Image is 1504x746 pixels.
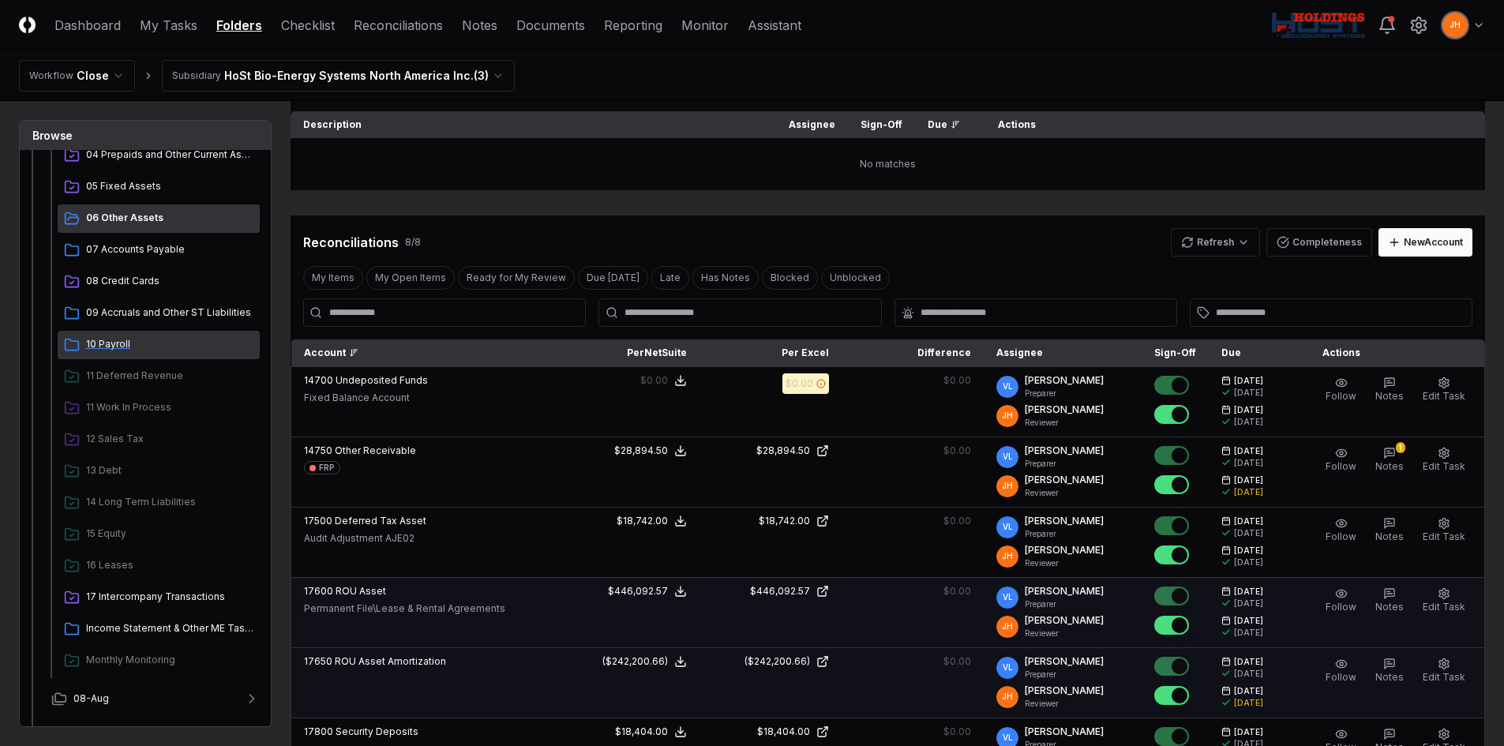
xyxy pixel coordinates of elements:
a: Folders [216,16,262,35]
span: VL [1003,521,1013,533]
div: $0.00 [943,514,971,528]
span: 11 Deferred Revenue [86,369,253,383]
span: [DATE] [1234,656,1263,668]
span: 17500 [304,515,332,527]
button: Unblocked [821,266,890,290]
a: 16 Leases [58,552,260,580]
a: 17 Intercompany Transactions [58,583,260,612]
button: Mark complete [1154,657,1189,676]
button: Blocked [762,266,818,290]
div: Due [928,118,960,132]
a: 07 Accounts Payable [58,236,260,264]
p: [PERSON_NAME] [1025,584,1104,598]
button: Mark complete [1154,405,1189,424]
span: 11 Work In Process [86,400,253,414]
p: [PERSON_NAME] [1025,473,1104,487]
span: Edit Task [1423,530,1465,542]
a: $18,742.00 [712,514,829,528]
button: Refresh [1171,228,1260,257]
span: [DATE] [1234,685,1263,697]
div: [DATE] [1234,557,1263,568]
span: 07 Accounts Payable [86,242,253,257]
button: 1Notes [1372,444,1407,477]
span: VL [1003,451,1013,463]
button: Notes [1372,373,1407,407]
span: 08 Credit Cards [86,274,253,288]
a: 08 Credit Cards [58,268,260,296]
span: VL [1003,732,1013,744]
div: [DATE] [1234,486,1263,498]
div: [DATE] [1234,697,1263,709]
span: Follow [1326,390,1356,402]
div: $0.00 [786,377,813,391]
span: Notes [1375,460,1404,472]
button: NewAccount [1378,228,1472,257]
span: [DATE] [1234,404,1263,416]
a: Income Statement & Other ME Tasks [58,615,260,643]
span: VL [1003,662,1013,673]
th: Per Excel [699,339,842,367]
div: $18,742.00 [617,514,668,528]
p: Fixed Balance Account [304,391,428,405]
button: Mark complete [1154,446,1189,465]
span: JH [1002,410,1013,422]
span: Edit Task [1423,601,1465,613]
p: Permanent File\Lease & Rental Agreements [304,602,505,616]
div: $0.00 [943,654,971,669]
p: Audit Adjustment AJE02 [304,531,426,545]
span: Security Deposits [336,725,418,737]
a: My Tasks [140,16,197,35]
p: Reviewer [1025,557,1104,569]
p: [PERSON_NAME] [1025,514,1104,528]
h3: Browse [20,121,271,150]
button: $28,894.50 [614,444,687,458]
button: Notes [1372,654,1407,688]
div: $446,092.57 [750,584,810,598]
span: 16 Leases [86,558,253,572]
button: Mark complete [1154,686,1189,705]
p: Preparer [1025,598,1104,610]
a: $28,894.50 [712,444,829,458]
a: ($242,200.66) [712,654,829,669]
a: Notes [462,16,497,35]
button: Completeness [1266,228,1372,257]
a: Assistant [748,16,801,35]
span: 12 Sales Tax [86,432,253,446]
div: Workflow [29,69,73,83]
a: 04 Prepaids and Other Current Assets [58,141,260,170]
div: FRP [319,462,335,474]
span: 05 Fixed Assets [86,179,253,193]
button: $18,404.00 [615,725,687,739]
span: 06 Other Assets [86,211,253,225]
span: 08-Aug [73,692,109,706]
img: Logo [19,17,36,33]
button: Follow [1322,514,1360,547]
td: No matches [291,138,1485,190]
div: [DATE] [1234,457,1263,469]
span: JH [1450,19,1461,31]
img: Host NA Holdings logo [1272,13,1366,38]
a: 10 Payroll [58,331,260,359]
span: Edit Task [1423,390,1465,402]
a: Monitor [681,16,729,35]
button: Mark complete [1154,587,1189,605]
span: VL [1003,591,1013,603]
span: 14750 [304,444,332,456]
button: Mark complete [1154,376,1189,395]
div: New Account [1404,235,1463,249]
div: $0.00 [943,725,971,739]
div: Due [1221,346,1285,360]
span: Notes [1375,530,1404,542]
a: 14 Long Term Liabilities [58,489,260,517]
span: Other Receivable [335,444,416,456]
div: Actions [985,118,1472,132]
div: Subsidiary [172,69,221,83]
div: [DATE] [1234,416,1263,428]
span: 09 Accruals and Other ST Liabilities [86,306,253,320]
span: Notes [1375,390,1404,402]
a: 11 Deferred Revenue [58,362,260,391]
a: 05 Fixed Assets [58,173,260,201]
a: Reporting [604,16,662,35]
span: Edit Task [1423,671,1465,683]
th: Per NetSuite [557,339,699,367]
